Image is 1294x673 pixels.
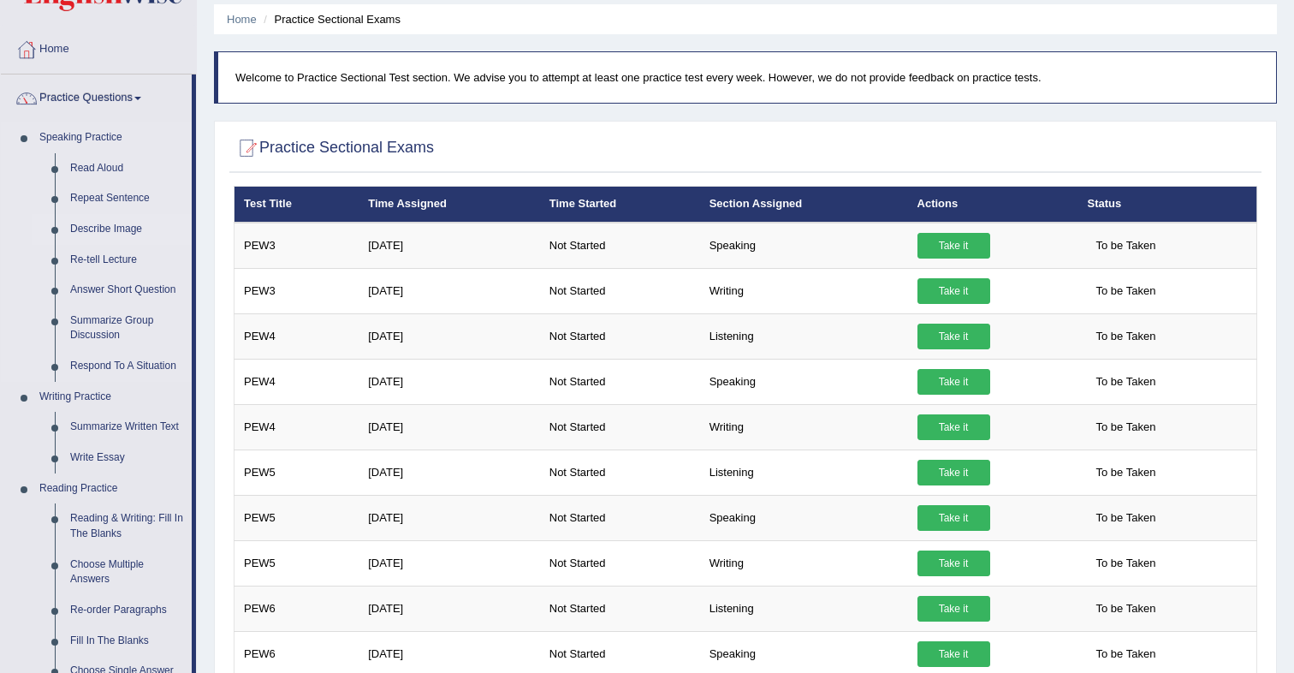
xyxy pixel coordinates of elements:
a: Take it [917,551,990,576]
a: Fill In The Blanks [62,626,192,657]
td: Not Started [540,359,700,404]
td: [DATE] [359,268,540,313]
span: To be Taken [1088,233,1165,259]
td: Not Started [540,313,700,359]
span: To be Taken [1088,324,1165,349]
td: [DATE] [359,586,540,631]
td: [DATE] [359,404,540,450]
a: Take it [917,596,990,622]
td: [DATE] [359,313,540,359]
td: Not Started [540,404,700,450]
td: Writing [700,540,908,586]
td: PEW3 [234,268,359,313]
td: PEW5 [234,540,359,586]
th: Section Assigned [700,187,908,223]
td: Listening [700,450,908,495]
td: PEW5 [234,495,359,540]
a: Respond To A Situation [62,351,192,382]
td: Writing [700,268,908,313]
th: Time Started [540,187,700,223]
td: [DATE] [359,359,540,404]
li: Practice Sectional Exams [259,11,401,27]
a: Describe Image [62,214,192,245]
a: Take it [917,460,990,485]
th: Status [1078,187,1257,223]
span: To be Taken [1088,278,1165,304]
td: Speaking [700,359,908,404]
a: Write Essay [62,443,192,473]
td: Writing [700,404,908,450]
span: To be Taken [1088,460,1165,485]
a: Practice Questions [1,74,192,117]
td: Not Started [540,586,700,631]
td: PEW4 [234,359,359,404]
a: Take it [917,369,990,395]
a: Re-tell Lecture [62,245,192,276]
td: Not Started [540,495,700,540]
a: Read Aloud [62,153,192,184]
td: PEW3 [234,223,359,269]
td: PEW4 [234,313,359,359]
a: Take it [917,641,990,667]
a: Take it [917,278,990,304]
span: To be Taken [1088,641,1165,667]
td: Not Started [540,540,700,586]
a: Reading & Writing: Fill In The Blanks [62,503,192,549]
a: Summarize Group Discussion [62,306,192,351]
td: Not Started [540,223,700,269]
span: To be Taken [1088,505,1165,531]
a: Take it [917,505,990,531]
span: To be Taken [1088,596,1165,622]
p: Welcome to Practice Sectional Test section. We advise you to attempt at least one practice test e... [235,69,1259,86]
a: Take it [917,414,990,440]
a: Take it [917,233,990,259]
a: Writing Practice [32,382,192,413]
a: Home [1,26,196,68]
a: Choose Multiple Answers [62,550,192,595]
th: Test Title [234,187,359,223]
td: Speaking [700,495,908,540]
a: Reading Practice [32,473,192,504]
td: Speaking [700,223,908,269]
a: Home [227,13,257,26]
a: Answer Short Question [62,275,192,306]
a: Summarize Written Text [62,412,192,443]
td: PEW6 [234,586,359,631]
td: [DATE] [359,540,540,586]
td: Listening [700,586,908,631]
a: Speaking Practice [32,122,192,153]
td: [DATE] [359,223,540,269]
a: Repeat Sentence [62,183,192,214]
td: [DATE] [359,495,540,540]
td: [DATE] [359,450,540,495]
span: To be Taken [1088,551,1165,576]
th: Actions [908,187,1078,223]
td: Not Started [540,268,700,313]
td: Listening [700,313,908,359]
h2: Practice Sectional Exams [234,135,434,161]
th: Time Assigned [359,187,540,223]
td: Not Started [540,450,700,495]
span: To be Taken [1088,369,1165,395]
a: Take it [917,324,990,349]
td: PEW5 [234,450,359,495]
td: PEW4 [234,404,359,450]
a: Re-order Paragraphs [62,595,192,626]
span: To be Taken [1088,414,1165,440]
